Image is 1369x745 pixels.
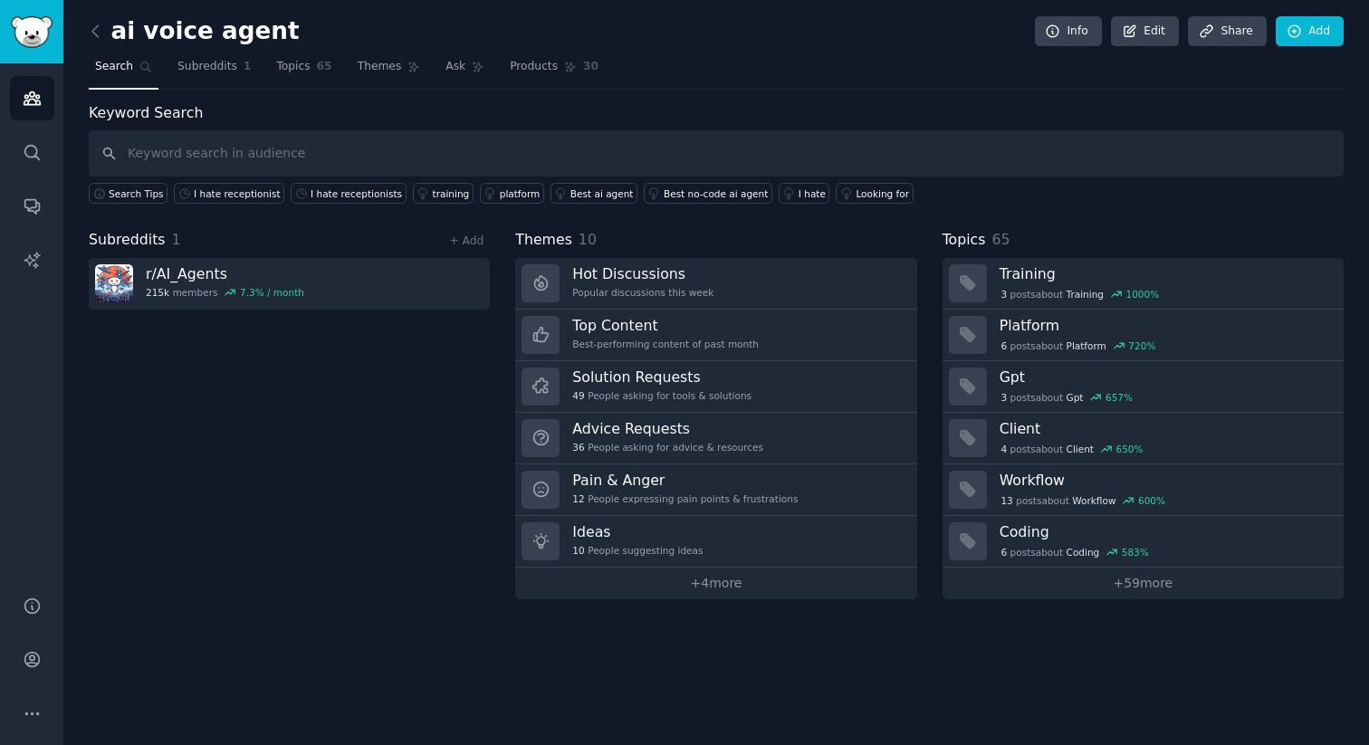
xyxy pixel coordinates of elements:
[89,229,166,252] span: Subreddits
[89,17,300,46] h2: ai voice agent
[572,544,584,557] span: 10
[515,464,916,516] a: Pain & Anger12People expressing pain points & frustrations
[1000,316,1331,335] h3: Platform
[943,310,1344,361] a: Platform6postsaboutPlatform720%
[1067,546,1100,559] span: Coding
[1072,494,1115,507] span: Workflow
[439,53,491,90] a: Ask
[515,258,916,310] a: Hot DiscussionsPopular discussions this week
[1067,339,1106,352] span: Platform
[445,59,465,75] span: Ask
[449,234,483,247] a: + Add
[943,258,1344,310] a: Training3postsaboutTraining1000%
[572,441,584,454] span: 36
[11,16,53,48] img: GummySearch logo
[1000,522,1331,541] h3: Coding
[515,516,916,568] a: Ideas10People suggesting ideas
[943,568,1344,599] a: +59more
[89,104,203,121] label: Keyword Search
[1276,16,1344,47] a: Add
[799,187,826,200] div: I hate
[1000,471,1331,490] h3: Workflow
[500,187,541,200] div: platform
[572,338,759,350] div: Best-performing content of past month
[351,53,427,90] a: Themes
[95,264,133,302] img: AI_Agents
[1067,288,1104,301] span: Training
[943,516,1344,568] a: Coding6postsaboutCoding583%
[1138,494,1165,507] div: 600 %
[1000,338,1157,354] div: post s about
[510,59,558,75] span: Products
[515,361,916,413] a: Solution Requests49People asking for tools & solutions
[244,59,252,75] span: 1
[572,264,713,283] h3: Hot Discussions
[583,59,598,75] span: 30
[89,258,490,310] a: r/AI_Agents215kmembers7.3% / month
[291,183,406,204] a: I hate receptionists
[664,187,768,200] div: Best no-code ai agent
[1067,443,1094,455] span: Client
[1000,288,1007,301] span: 3
[146,286,304,299] div: members
[579,231,597,248] span: 10
[572,492,798,505] div: People expressing pain points & frustrations
[146,264,304,283] h3: r/ AI_Agents
[413,183,474,204] a: training
[317,59,332,75] span: 65
[1111,16,1179,47] a: Edit
[1126,288,1160,301] div: 1000 %
[177,59,237,75] span: Subreddits
[1000,339,1007,352] span: 6
[146,286,169,299] span: 215k
[174,183,284,204] a: I hate receptionist
[1000,368,1331,387] h3: Gpt
[572,389,752,402] div: People asking for tools & solutions
[480,183,544,204] a: platform
[1000,492,1167,509] div: post s about
[89,183,168,204] button: Search Tips
[1035,16,1102,47] a: Info
[358,59,402,75] span: Themes
[550,183,637,204] a: Best ai agent
[1000,391,1007,404] span: 3
[570,187,634,200] div: Best ai agent
[856,187,909,200] div: Looking for
[1067,391,1084,404] span: Gpt
[515,568,916,599] a: +4more
[1115,443,1143,455] div: 650 %
[1000,389,1134,406] div: post s about
[1128,339,1155,352] div: 720 %
[194,187,281,200] div: I hate receptionist
[572,316,759,335] h3: Top Content
[779,183,830,204] a: I hate
[572,441,763,454] div: People asking for advice & resources
[276,59,310,75] span: Topics
[515,310,916,361] a: Top ContentBest-performing content of past month
[572,492,584,505] span: 12
[515,229,572,252] span: Themes
[515,413,916,464] a: Advice Requests36People asking for advice & resources
[311,187,402,200] div: I hate receptionists
[1000,546,1007,559] span: 6
[1188,16,1266,47] a: Share
[1000,544,1151,560] div: post s about
[1000,264,1331,283] h3: Training
[943,413,1344,464] a: Client4postsaboutClient650%
[572,522,703,541] h3: Ideas
[572,286,713,299] div: Popular discussions this week
[109,187,164,200] span: Search Tips
[572,419,763,438] h3: Advice Requests
[270,53,338,90] a: Topics65
[1122,546,1149,559] div: 583 %
[172,231,181,248] span: 1
[572,389,584,402] span: 49
[836,183,913,204] a: Looking for
[433,187,470,200] div: training
[1000,443,1007,455] span: 4
[572,471,798,490] h3: Pain & Anger
[89,53,158,90] a: Search
[991,231,1010,248] span: 65
[95,59,133,75] span: Search
[644,183,772,204] a: Best no-code ai agent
